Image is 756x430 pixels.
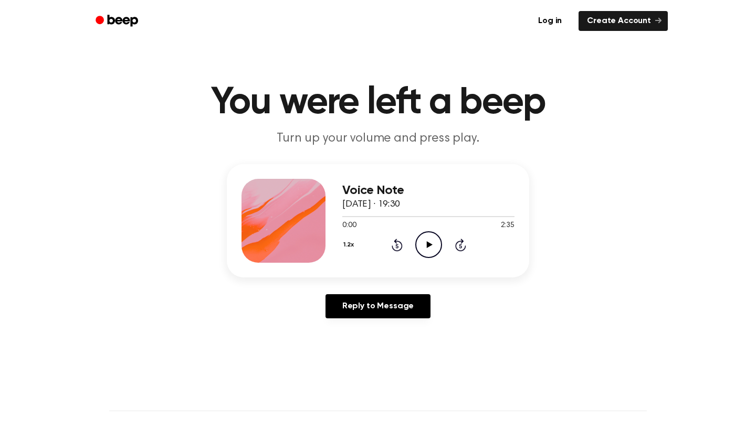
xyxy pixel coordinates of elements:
a: Log in [528,9,572,33]
h1: You were left a beep [109,84,647,122]
a: Reply to Message [325,294,430,318]
a: Beep [88,11,148,31]
span: 2:35 [501,220,514,231]
button: 1.2x [342,236,358,254]
span: 0:00 [342,220,356,231]
a: Create Account [579,11,668,31]
h3: Voice Note [342,184,514,198]
span: [DATE] · 19:30 [342,200,400,209]
p: Turn up your volume and press play. [176,130,580,147]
